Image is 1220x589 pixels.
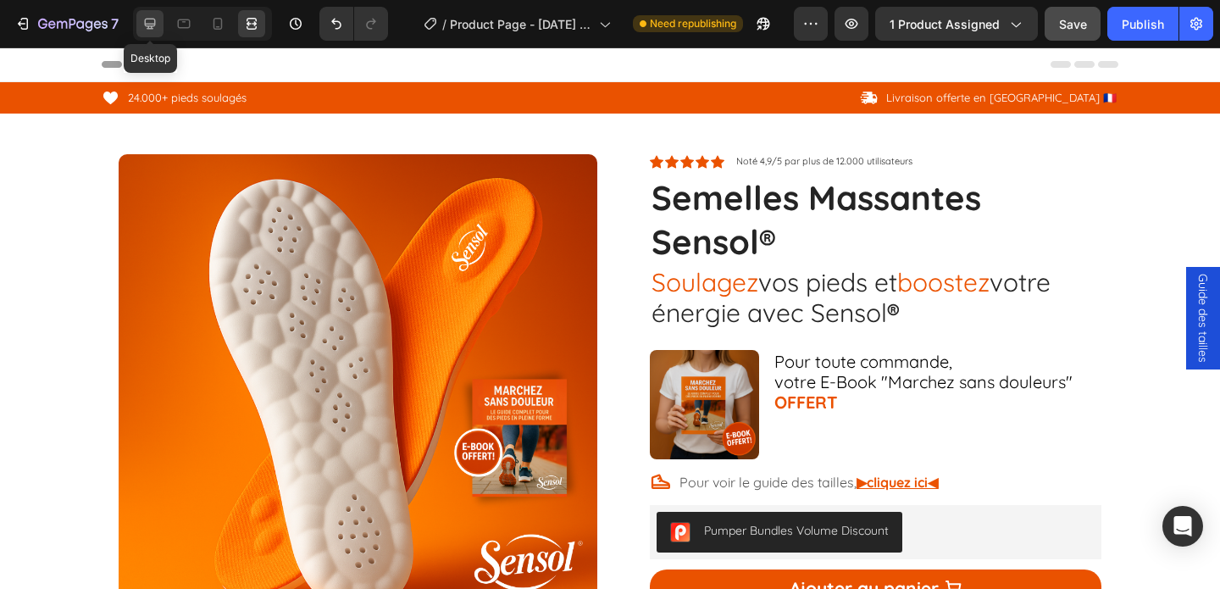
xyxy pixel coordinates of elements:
[1059,17,1087,31] span: Save
[897,219,990,251] span: boostez
[7,7,126,41] button: 7
[128,43,247,58] p: 24.000+ pieds soulagés
[650,126,1101,218] h1: Semelles Massantes Sensol®
[736,108,912,119] span: Noté 4,9/5 par plus de 12.000 utilisateurs
[1045,7,1101,41] button: Save
[652,219,1100,281] p: vos pieds et votre énergie avec Sensol
[450,15,592,33] span: Product Page - [DATE] 12:54:57
[1195,226,1212,315] span: Guide des tailles
[704,475,889,492] div: Pumper Bundles Volume Discount
[774,303,952,325] span: Pour toute commande,
[790,529,939,553] div: Ajouter au panier
[657,464,902,505] button: Pumper Bundles Volume Discount
[875,7,1038,41] button: 1 product assigned
[111,14,119,34] p: 7
[1122,15,1164,33] div: Publish
[1107,7,1178,41] button: Publish
[774,324,1073,345] span: votre E-Book "Marchez sans douleurs"
[887,249,900,281] strong: ®
[652,219,758,251] span: Soulagez
[670,475,690,495] img: CIumv63twf4CEAE=.png
[1162,506,1203,547] div: Open Intercom Messenger
[886,43,1117,58] p: Livraison offerte en [GEOGRAPHIC_DATA] 🇫🇷
[774,344,838,365] strong: OFFERT
[650,16,736,31] span: Need republishing
[319,7,388,41] div: Undo/Redo
[890,15,1000,33] span: 1 product assigned
[442,15,446,33] span: /
[679,426,938,443] a: Pour voir le guide des tailles,▶cliquez ici◀
[650,522,1101,560] button: Ajouter au panier
[857,426,938,443] u: ▶cliquez ici◀
[650,303,759,412] img: gempages_577845198571176722-1d3380f8-0f9d-493f-a55f-ba3007e9a359.png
